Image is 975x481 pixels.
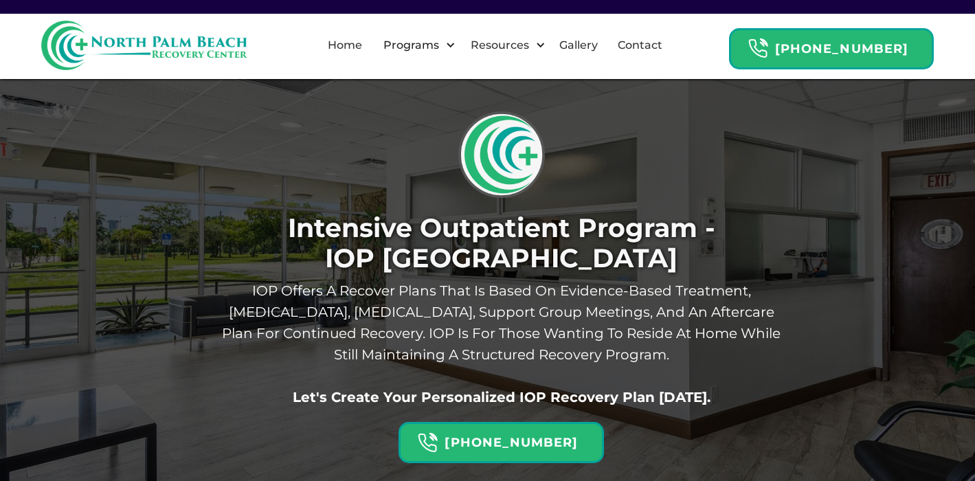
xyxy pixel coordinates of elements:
h1: Intensive Outpatient Program - IOP [GEOGRAPHIC_DATA] [216,213,787,273]
img: Header Calendar Icons [417,432,438,454]
a: Header Calendar Icons[PHONE_NUMBER] [729,21,934,69]
div: Resources [459,23,549,67]
strong: [PHONE_NUMBER] [445,435,578,450]
strong: Let's create your personalized IOP recovery plan [DATE]. [293,389,710,405]
strong: [PHONE_NUMBER] [775,41,908,56]
a: Gallery [551,23,606,67]
p: IOP offers A recover plans that Is Based On evidence-based treatment, [MEDICAL_DATA], [MEDICAL_DA... [216,280,787,408]
div: Programs [372,23,459,67]
a: Header Calendar Icons[PHONE_NUMBER] [399,415,603,463]
div: Programs [380,37,442,54]
img: Header Calendar Icons [748,38,768,59]
a: Home [320,23,370,67]
div: Resources [467,37,533,54]
a: Contact [609,23,671,67]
